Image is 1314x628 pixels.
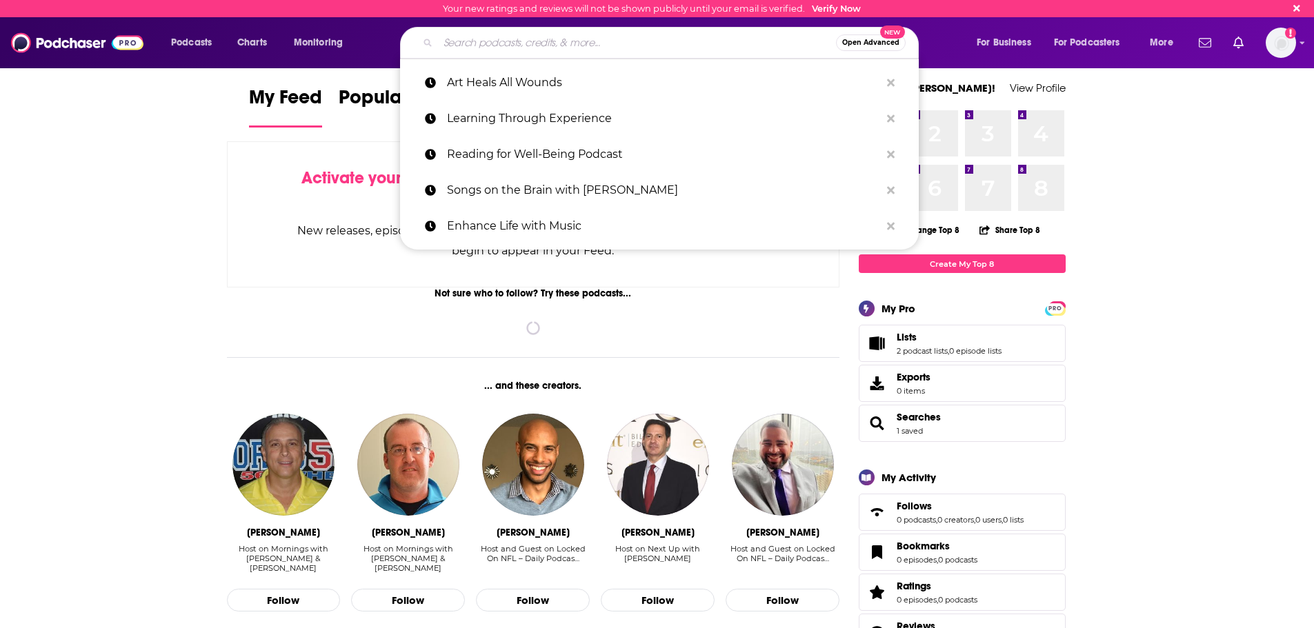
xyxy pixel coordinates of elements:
[400,101,919,136] a: Learning Through Experience
[949,346,1002,356] a: 0 episode lists
[249,85,322,117] span: My Feed
[859,325,1066,362] span: Lists
[447,208,880,244] p: Enhance Life with Music
[351,589,465,612] button: Follow
[859,405,1066,442] span: Searches
[859,81,995,94] a: Welcome [PERSON_NAME]!
[1193,31,1217,54] a: Show notifications dropdown
[897,346,948,356] a: 2 podcast lists
[726,544,839,563] div: Host and Guest on Locked On NFL – Daily Podcas…
[859,494,1066,531] span: Follows
[842,39,899,46] span: Open Advanced
[726,589,839,612] button: Follow
[979,216,1041,243] button: Share Top 8
[897,580,931,592] span: Ratings
[812,3,861,14] a: Verify Now
[413,27,932,59] div: Search podcasts, credits, & more...
[897,515,936,525] a: 0 podcasts
[1047,303,1064,314] span: PRO
[897,331,1002,343] a: Lists
[936,515,937,525] span: ,
[897,371,930,383] span: Exports
[607,414,709,516] img: Mark Halperin
[476,589,590,612] button: Follow
[859,574,1066,611] span: Ratings
[859,534,1066,571] span: Bookmarks
[938,595,977,605] a: 0 podcasts
[897,500,932,512] span: Follows
[351,544,465,573] div: Host on Mornings with [PERSON_NAME] & [PERSON_NAME]
[284,32,361,54] button: open menu
[171,33,212,52] span: Podcasts
[1266,28,1296,58] button: Show profile menu
[227,589,341,612] button: Follow
[482,414,584,516] img: Ross Jackson
[447,101,880,136] p: Learning Through Experience
[937,515,974,525] a: 0 creators
[897,580,977,592] a: Ratings
[732,414,834,516] img: Christopher Carter
[864,583,891,602] a: Ratings
[301,168,443,188] span: Activate your Feed
[1047,303,1064,313] a: PRO
[1054,33,1120,52] span: For Podcasters
[297,168,770,208] div: by following Podcasts, Creators, Lists, and other Users!
[1266,28,1296,58] span: Logged in as celadonmarketing
[227,544,341,573] div: Host on Mornings with [PERSON_NAME] & [PERSON_NAME]
[227,380,840,392] div: ... and these creators.
[882,471,936,484] div: My Activity
[1140,32,1191,54] button: open menu
[400,136,919,172] a: Reading for Well-Being Podcast
[249,85,322,128] a: My Feed
[476,544,590,563] div: Host and Guest on Locked On NFL – Daily Podcas…
[897,555,937,565] a: 0 episodes
[882,302,915,315] div: My Pro
[864,543,891,562] a: Bookmarks
[438,32,836,54] input: Search podcasts, credits, & more...
[447,136,880,172] p: Reading for Well-Being Podcast
[1003,515,1024,525] a: 0 lists
[247,527,320,538] div: Greg Gaston
[897,540,977,552] a: Bookmarks
[497,527,570,538] div: Ross Jackson
[11,30,143,56] img: Podchaser - Follow, Share and Rate Podcasts
[897,595,937,605] a: 0 episodes
[294,33,343,52] span: Monitoring
[447,172,880,208] p: Songs on the Brain with Phoenix Hart
[357,414,459,516] img: Eli Savoie
[938,555,977,565] a: 0 podcasts
[1045,32,1140,54] button: open menu
[977,33,1031,52] span: For Business
[227,287,840,299] div: Not sure who to follow? Try these podcasts...
[601,544,715,563] div: Host on Next Up with [PERSON_NAME]
[400,208,919,244] a: Enhance Life with Music
[897,411,941,423] a: Searches
[974,515,975,525] span: ,
[967,32,1048,54] button: open menu
[746,527,819,538] div: Christopher Carter
[447,65,880,101] p: Art Heals All Wounds
[339,85,456,117] span: Popular Feed
[859,365,1066,402] a: Exports
[621,527,695,538] div: Mark Halperin
[601,589,715,612] button: Follow
[948,346,949,356] span: ,
[1228,31,1249,54] a: Show notifications dropdown
[1285,28,1296,39] svg: Email not verified
[400,172,919,208] a: Songs on the Brain with [PERSON_NAME]
[443,3,861,14] div: Your new ratings and reviews will not be shown publicly until your email is verified.
[228,32,275,54] a: Charts
[351,544,465,574] div: Host on Mornings with Greg & Eli
[864,334,891,353] a: Lists
[864,414,891,433] a: Searches
[897,331,917,343] span: Lists
[476,544,590,574] div: Host and Guest on Locked On NFL – Daily Podcas…
[975,515,1002,525] a: 0 users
